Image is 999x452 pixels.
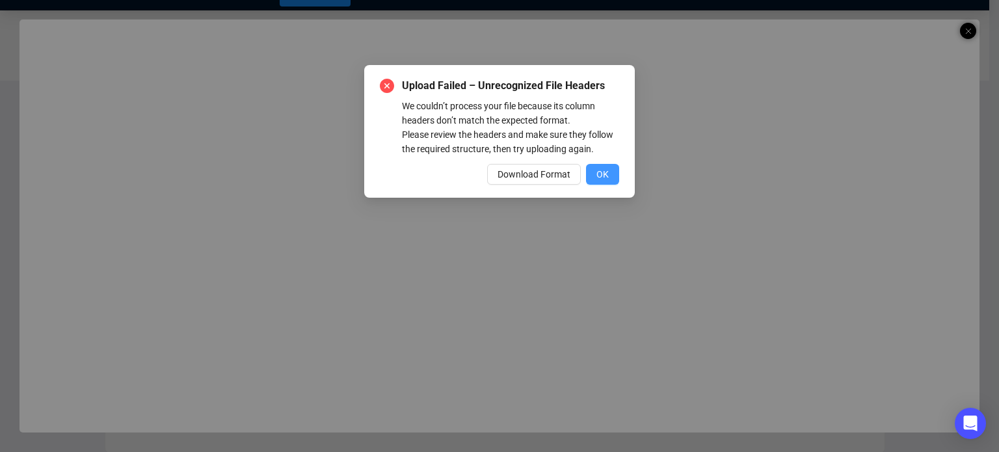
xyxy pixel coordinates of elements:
[955,408,986,439] div: Open Intercom Messenger
[487,164,581,185] button: Download Format
[402,78,619,94] span: Upload Failed – Unrecognized File Headers
[402,101,613,154] span: We couldn’t process your file because its column headers don’t match the expected format. Please ...
[380,79,394,93] span: close-circle
[596,167,609,181] span: OK
[498,167,570,181] span: Download Format
[586,164,619,185] button: OK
